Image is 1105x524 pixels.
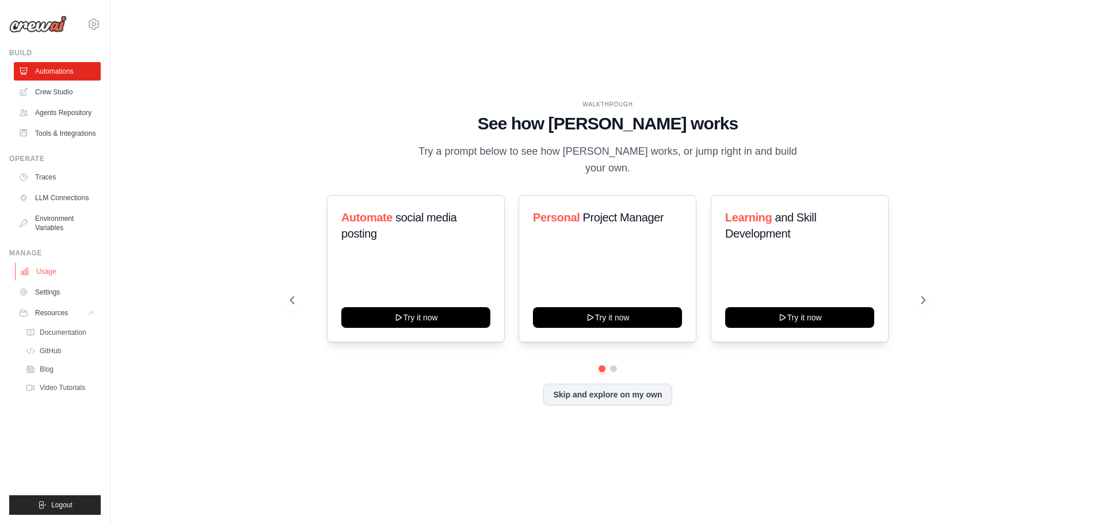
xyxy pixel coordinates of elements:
[14,304,101,322] button: Resources
[14,168,101,186] a: Traces
[290,113,925,134] h1: See how [PERSON_NAME] works
[51,500,73,510] span: Logout
[583,211,664,224] span: Project Manager
[40,346,61,355] span: GitHub
[341,307,490,328] button: Try it now
[21,324,101,341] a: Documentation
[14,62,101,81] a: Automations
[1047,469,1105,524] iframe: Chat Widget
[341,211,457,240] span: social media posting
[40,365,54,374] span: Blog
[35,308,68,318] span: Resources
[9,16,67,33] img: Logo
[21,343,101,359] a: GitHub
[9,248,101,258] div: Manage
[341,211,393,224] span: Automate
[414,143,801,177] p: Try a prompt below to see how [PERSON_NAME] works, or jump right in and build your own.
[14,283,101,301] a: Settings
[725,307,874,328] button: Try it now
[725,211,816,240] span: and Skill Development
[14,83,101,101] a: Crew Studio
[15,262,102,281] a: Usage
[40,328,86,337] span: Documentation
[14,104,101,122] a: Agents Repository
[21,380,101,396] a: Video Tutorials
[290,100,925,109] div: WALKTHROUGH
[725,211,772,224] span: Learning
[40,383,85,392] span: Video Tutorials
[14,189,101,207] a: LLM Connections
[21,361,101,377] a: Blog
[14,124,101,143] a: Tools & Integrations
[533,307,682,328] button: Try it now
[543,384,672,406] button: Skip and explore on my own
[1047,469,1105,524] div: Widget de chat
[14,209,101,237] a: Environment Variables
[9,495,101,515] button: Logout
[9,154,101,163] div: Operate
[533,211,580,224] span: Personal
[9,48,101,58] div: Build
